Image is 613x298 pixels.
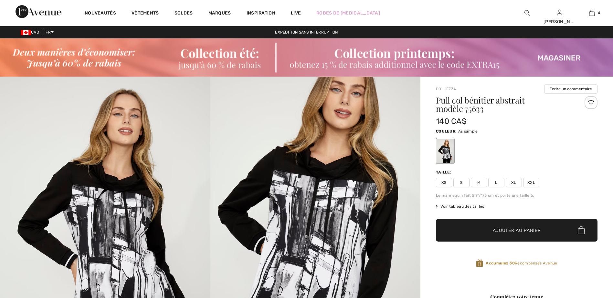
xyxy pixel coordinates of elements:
[174,10,193,17] a: Soldes
[458,129,478,134] span: As sample
[576,9,608,17] a: 4
[208,10,231,17] a: Marques
[436,219,597,242] button: Ajouter au panier
[436,129,457,134] span: Couleur:
[598,10,600,16] span: 4
[46,30,54,35] span: FR
[436,87,456,91] a: Dolcezza
[486,260,557,266] span: Récompenses Avenue
[436,193,597,198] div: Le mannequin fait 5'9"/175 cm et porte une taille 6.
[436,96,571,113] h1: Pull col bénitier abstrait modèle 75633
[476,259,483,268] img: Récompenses Avenue
[437,139,454,163] div: As sample
[572,250,607,266] iframe: Ouvre un widget dans lequel vous pouvez trouver plus d’informations
[578,226,585,234] img: Bag.svg
[436,204,484,209] span: Voir tableau des tailles
[471,178,487,187] span: M
[488,178,504,187] span: L
[589,9,595,17] img: Mon panier
[21,30,42,35] span: CAD
[316,10,380,16] a: Robes de [MEDICAL_DATA]
[544,18,575,25] div: [PERSON_NAME]
[436,169,453,175] div: Taille:
[557,10,562,16] a: Se connecter
[493,227,541,233] span: Ajouter au panier
[132,10,159,17] a: Vêtements
[557,9,562,17] img: Mes infos
[436,178,452,187] span: XS
[291,10,301,16] a: Live
[16,5,61,18] img: 1ère Avenue
[436,117,467,126] span: 140 CA$
[247,10,275,17] span: Inspiration
[85,10,116,17] a: Nouveautés
[486,261,515,265] strong: Accumulez 30
[453,178,470,187] span: S
[523,178,539,187] span: XXL
[506,178,522,187] span: XL
[524,9,530,17] img: recherche
[21,30,31,35] img: Canadian Dollar
[544,84,597,94] button: Écrire un commentaire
